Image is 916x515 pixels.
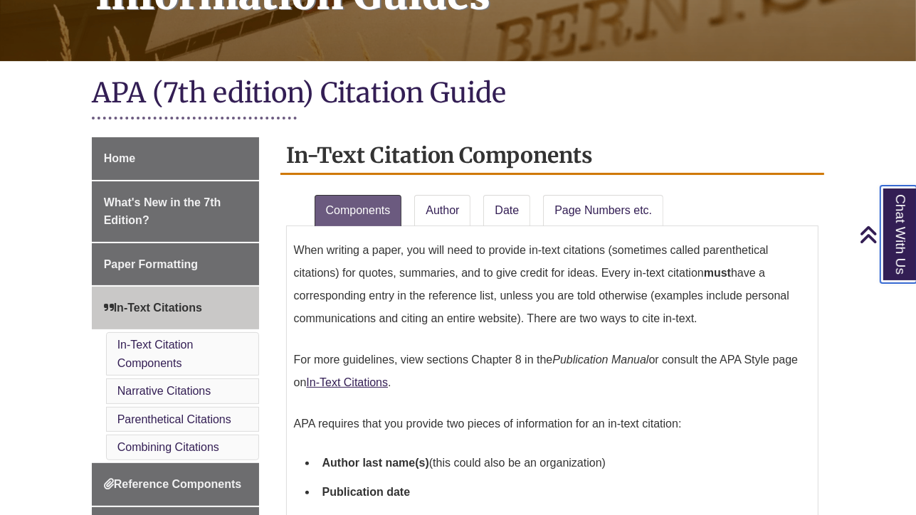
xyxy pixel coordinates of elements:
[92,243,259,286] a: Paper Formatting
[315,195,402,226] a: Components
[859,225,912,244] a: Back to Top
[104,152,135,164] span: Home
[322,457,429,469] strong: Author last name(s)
[117,339,194,369] a: In-Text Citation Components
[294,233,811,336] p: When writing a paper, you will need to provide in-text citations (sometimes called parenthetical ...
[552,354,648,366] em: Publication Manual
[92,463,259,506] a: Reference Components
[104,478,242,490] span: Reference Components
[704,267,731,279] strong: must
[322,486,411,498] strong: Publication date
[294,343,811,400] p: For more guidelines, view sections Chapter 8 in the or consult the APA Style page on .
[317,448,811,478] li: (this could also be an organization)
[92,287,259,329] a: In-Text Citations
[104,258,198,270] span: Paper Formatting
[414,195,470,226] a: Author
[92,181,259,242] a: What's New in the 7th Edition?
[104,302,202,314] span: In-Text Citations
[280,137,825,175] h2: In-Text Citation Components
[117,413,231,425] a: Parenthetical Citations
[92,75,825,113] h1: APA (7th edition) Citation Guide
[117,385,211,397] a: Narrative Citations
[117,441,219,453] a: Combining Citations
[294,407,811,441] p: APA requires that you provide two pieces of information for an in-text citation:
[543,195,663,226] a: Page Numbers etc.
[306,376,388,388] a: In-Text Citations
[92,137,259,180] a: Home
[104,196,221,227] span: What's New in the 7th Edition?
[483,195,530,226] a: Date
